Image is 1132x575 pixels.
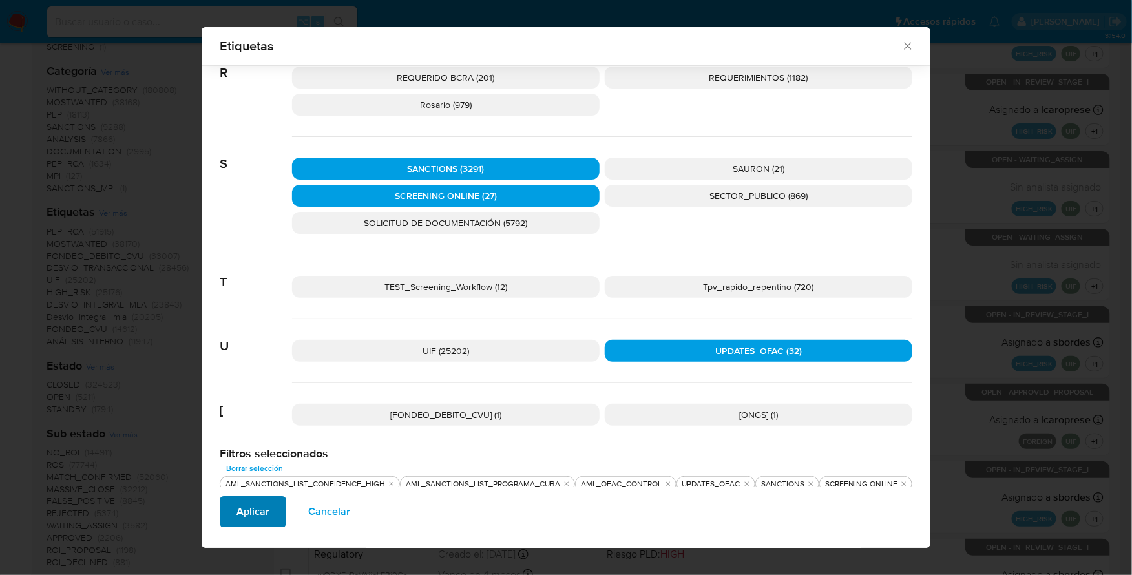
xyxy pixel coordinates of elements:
span: U [220,319,292,354]
span: S [220,137,292,172]
span: Borrar selección [226,462,283,475]
span: Rosario (979) [420,98,472,111]
span: Etiquetas [220,39,901,52]
div: AML_OFAC_CONTROL [578,479,664,490]
div: [ONGS] (1) [605,404,912,426]
button: quitar AML_SANCTIONS_LIST_CONFIDENCE_HIGH [386,479,397,489]
div: Tpv_rapido_repentino (720) [605,276,912,298]
div: REQUERIDO BCRA (201) [292,67,600,89]
div: AML_SANCTIONS_LIST_CONFIDENCE_HIGH [223,479,388,490]
span: [ [220,383,292,418]
div: SCREENING ONLINE (27) [292,185,600,207]
span: T [220,255,292,290]
div: [FONDEO_DEBITO_CVU] (1) [292,404,600,426]
h2: Filtros seleccionados [220,446,912,461]
span: SCREENING ONLINE (27) [395,189,497,202]
button: Borrar selección [220,461,289,476]
span: [ONGS] (1) [739,408,778,421]
span: [FONDEO_DEBITO_CVU] (1) [390,408,501,421]
span: TEST_Screening_Workflow (12) [384,280,507,293]
span: Aplicar [236,497,269,526]
div: UPDATES_OFAC (32) [605,340,912,362]
button: quitar SCREENING ONLINE [899,479,909,489]
span: Cancelar [308,497,350,526]
button: quitar UPDATES_OFAC [742,479,752,489]
div: AML_SANCTIONS_LIST_PROGRAMA_CUBA [403,479,563,490]
div: SAURON (21) [605,158,912,180]
div: SCREENING ONLINE [823,479,900,490]
div: Rosario (979) [292,94,600,116]
button: Aplicar [220,496,286,527]
span: REQUERIDO BCRA (201) [397,71,495,84]
div: SANCTIONS (3291) [292,158,600,180]
span: UPDATES_OFAC (32) [715,344,802,357]
button: quitar AML_OFAC_CONTROL [663,479,673,489]
div: TEST_Screening_Workflow (12) [292,276,600,298]
span: Tpv_rapido_repentino (720) [704,280,814,293]
button: quitar AML_SANCTIONS_LIST_PROGRAMA_CUBA [561,479,572,489]
button: quitar SANCTIONS [806,479,816,489]
div: SOLICITUD DE DOCUMENTACIÓN (5792) [292,212,600,234]
button: Cancelar [291,496,367,527]
span: SAURON (21) [733,162,784,175]
span: REQUERIMIENTOS (1182) [709,71,808,84]
span: SANCTIONS (3291) [408,162,485,175]
div: UIF (25202) [292,340,600,362]
div: SANCTIONS [759,479,807,490]
span: SECTOR_PUBLICO (869) [709,189,808,202]
div: REQUERIMIENTOS (1182) [605,67,912,89]
span: SOLICITUD DE DOCUMENTACIÓN (5792) [364,216,528,229]
button: Cerrar [901,39,913,51]
div: SECTOR_PUBLICO (869) [605,185,912,207]
span: UIF (25202) [423,344,469,357]
div: UPDATES_OFAC [680,479,743,490]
